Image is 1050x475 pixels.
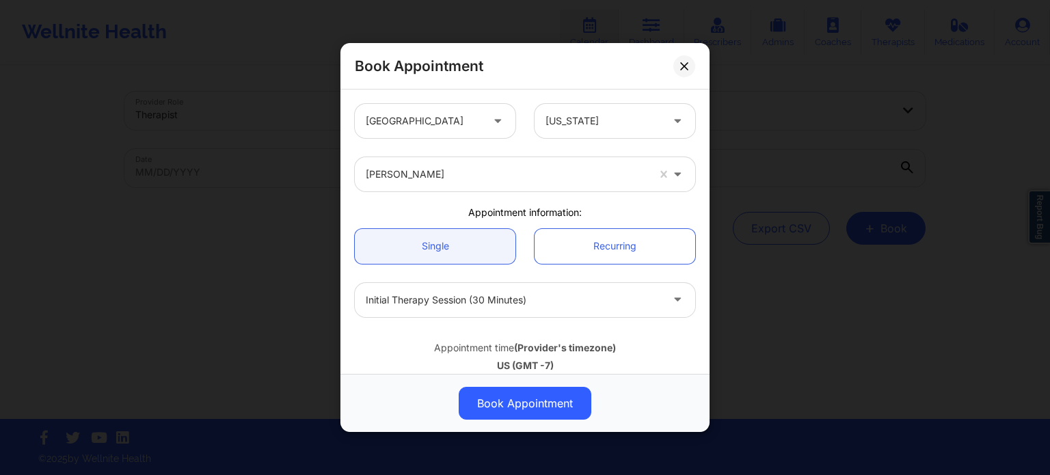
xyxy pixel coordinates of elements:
[514,342,616,353] b: (Provider's timezone)
[535,229,695,264] a: Recurring
[355,359,695,372] div: US (GMT -7)
[366,157,647,191] div: [PERSON_NAME]
[366,283,661,317] div: Initial Therapy Session (30 minutes)
[355,57,483,75] h2: Book Appointment
[355,229,515,264] a: Single
[366,104,481,138] div: [GEOGRAPHIC_DATA]
[345,206,705,219] div: Appointment information:
[459,387,591,420] button: Book Appointment
[546,104,661,138] div: [US_STATE]
[355,341,695,355] div: Appointment time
